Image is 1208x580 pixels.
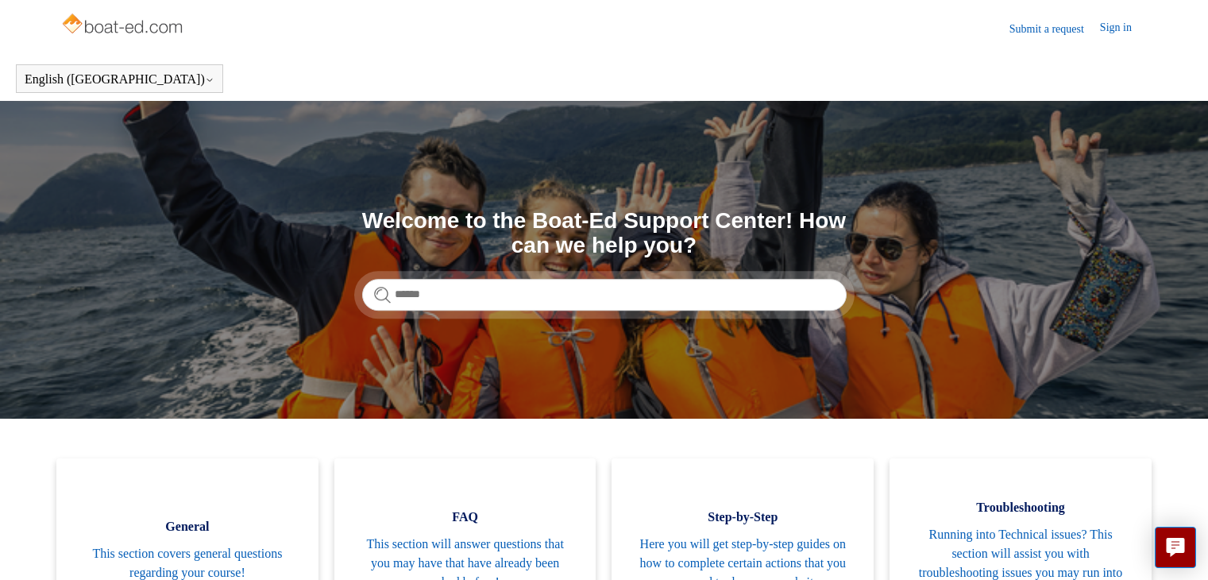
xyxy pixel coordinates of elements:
button: English ([GEOGRAPHIC_DATA]) [25,72,214,87]
a: Sign in [1100,19,1148,38]
input: Search [362,279,847,311]
span: FAQ [358,508,573,527]
h1: Welcome to the Boat-Ed Support Center! How can we help you? [362,209,847,258]
button: Live chat [1155,527,1196,568]
img: Boat-Ed Help Center home page [60,10,187,41]
span: Step-by-Step [635,508,850,527]
span: Troubleshooting [913,498,1128,517]
a: Submit a request [1009,21,1100,37]
span: General [80,517,295,536]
